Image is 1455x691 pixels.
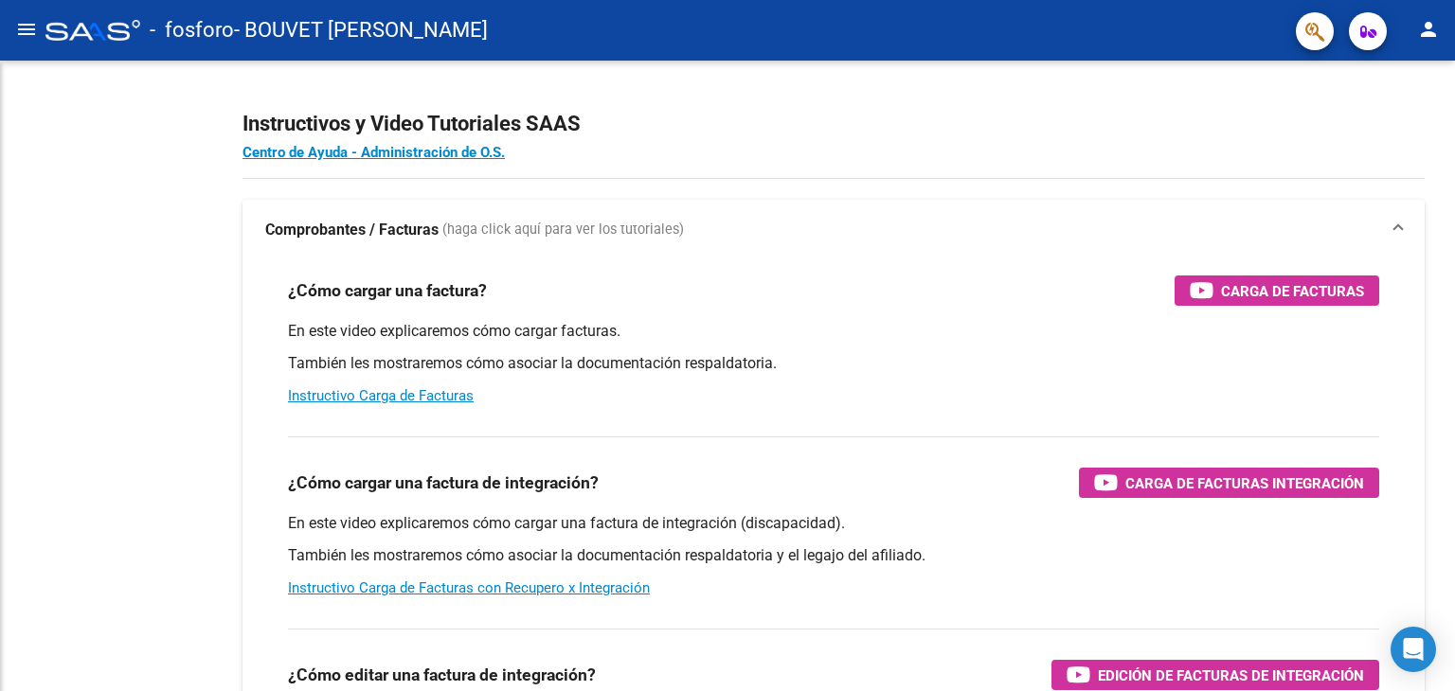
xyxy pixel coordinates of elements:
[242,106,1425,142] h2: Instructivos y Video Tutoriales SAAS
[288,353,1379,374] p: También les mostraremos cómo asociar la documentación respaldatoria.
[1221,279,1364,303] span: Carga de Facturas
[288,513,1379,534] p: En este video explicaremos cómo cargar una factura de integración (discapacidad).
[15,18,38,41] mat-icon: menu
[288,321,1379,342] p: En este video explicaremos cómo cargar facturas.
[288,387,474,404] a: Instructivo Carga de Facturas
[1391,627,1436,672] div: Open Intercom Messenger
[288,470,599,496] h3: ¿Cómo cargar una factura de integración?
[1125,471,1364,495] span: Carga de Facturas Integración
[1098,664,1364,687] span: Edición de Facturas de integración
[1051,660,1379,690] button: Edición de Facturas de integración
[288,545,1379,566] p: También les mostraremos cómo asociar la documentación respaldatoria y el legajo del afiliado.
[242,200,1425,260] mat-expansion-panel-header: Comprobantes / Facturas (haga click aquí para ver los tutoriales)
[234,9,488,51] span: - BOUVET [PERSON_NAME]
[242,144,505,161] a: Centro de Ayuda - Administración de O.S.
[265,220,439,240] strong: Comprobantes / Facturas
[288,579,650,596] a: Instructivo Carga de Facturas con Recupero x Integración
[1079,468,1379,498] button: Carga de Facturas Integración
[288,662,596,688] h3: ¿Cómo editar una factura de integración?
[1417,18,1440,41] mat-icon: person
[150,9,234,51] span: - fosforo
[1175,275,1379,306] button: Carga de Facturas
[288,277,487,304] h3: ¿Cómo cargar una factura?
[442,220,684,240] span: (haga click aquí para ver los tutoriales)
